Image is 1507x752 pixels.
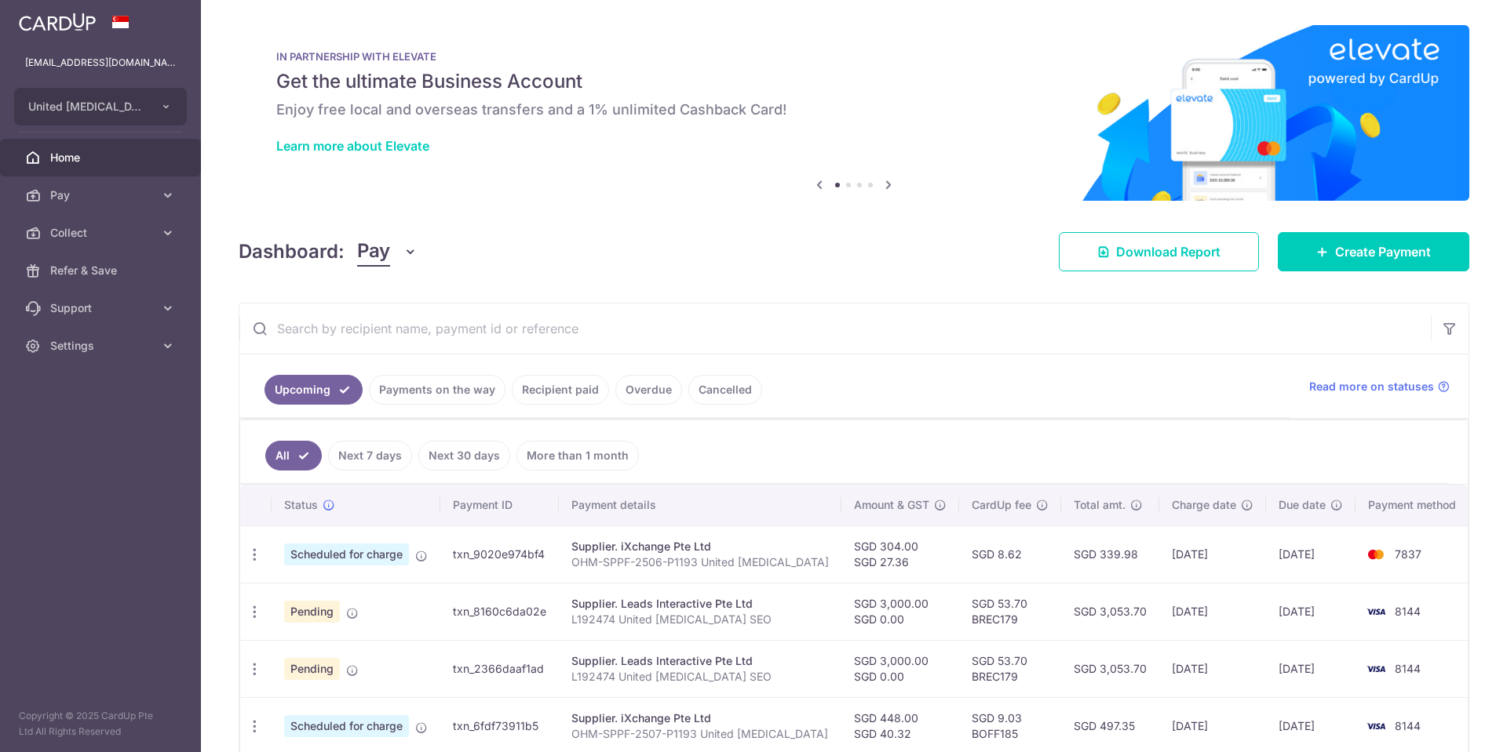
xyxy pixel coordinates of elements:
td: [DATE] [1159,640,1266,697]
td: SGD 53.70 BREC179 [959,583,1061,640]
td: SGD 304.00 SGD 27.36 [841,525,959,583]
div: Supplier. iXchange Pte Ltd [571,710,829,726]
img: CardUp [19,13,96,31]
img: Bank Card [1360,717,1392,736]
a: Next 30 days [418,441,510,470]
span: Scheduled for charge [284,715,409,737]
p: OHM-SPPF-2506-P1193 United [MEDICAL_DATA] [571,554,829,570]
h6: Enjoy free local and overseas transfers and a 1% unlimited Cashback Card! [276,100,1432,119]
a: Payments on the way [369,375,505,405]
span: Charge date [1172,497,1236,513]
a: Overdue [615,375,682,405]
span: Home [50,150,154,165]
td: txn_2366daaf1ad [440,640,559,697]
a: Next 7 days [328,441,412,470]
td: SGD 3,000.00 SGD 0.00 [841,583,959,640]
a: Download Report [1059,232,1259,271]
span: Amount & GST [854,497,929,513]
span: Settings [50,338,154,354]
a: Learn more about Elevate [276,138,429,154]
span: Create Payment [1335,242,1431,261]
td: SGD 3,000.00 SGD 0.00 [841,640,959,697]
th: Payment ID [440,485,559,525]
span: 8144 [1395,719,1421,732]
th: Payment method [1356,485,1475,525]
td: SGD 339.98 [1061,525,1159,583]
td: [DATE] [1159,525,1266,583]
span: Refer & Save [50,263,154,278]
span: Status [284,497,318,513]
span: Total amt. [1074,497,1126,513]
td: [DATE] [1266,640,1356,697]
div: Supplier. Leads Interactive Pte Ltd [571,596,829,612]
span: Pending [284,601,340,623]
span: 8144 [1395,605,1421,618]
a: More than 1 month [516,441,639,470]
span: Support [50,300,154,316]
span: Pay [50,187,154,203]
a: Upcoming [265,375,363,405]
img: Bank Card [1360,659,1392,678]
td: SGD 8.62 [959,525,1061,583]
iframe: Opens a widget where you can find more information [1407,705,1491,744]
button: United [MEDICAL_DATA] and [MEDICAL_DATA] Specialist Clinic Pte Ltd [14,88,187,125]
p: L192474 United [MEDICAL_DATA] SEO [571,669,829,685]
span: 8144 [1395,662,1421,675]
td: SGD 3,053.70 [1061,583,1159,640]
a: All [265,441,322,470]
span: Due date [1279,497,1326,513]
div: Supplier. iXchange Pte Ltd [571,539,829,554]
td: SGD 3,053.70 [1061,640,1159,697]
h4: Dashboard: [239,238,345,266]
td: [DATE] [1266,525,1356,583]
span: Pay [357,237,390,267]
a: Create Payment [1278,232,1469,271]
p: [EMAIL_ADDRESS][DOMAIN_NAME] [25,55,176,71]
td: txn_8160c6da02e [440,583,559,640]
button: Pay [357,237,418,267]
span: Collect [50,225,154,241]
img: Renovation banner [239,25,1469,201]
th: Payment details [559,485,841,525]
input: Search by recipient name, payment id or reference [239,303,1431,354]
a: Cancelled [688,375,762,405]
span: CardUp fee [972,497,1031,513]
p: IN PARTNERSHIP WITH ELEVATE [276,50,1432,63]
span: Pending [284,658,340,680]
span: United [MEDICAL_DATA] and [MEDICAL_DATA] Specialist Clinic Pte Ltd [28,99,144,114]
td: txn_9020e974bf4 [440,525,559,583]
span: 7837 [1395,547,1421,561]
span: Scheduled for charge [284,543,409,565]
img: Bank Card [1360,545,1392,564]
p: OHM-SPPF-2507-P1193 United [MEDICAL_DATA] [571,726,829,742]
div: Supplier. Leads Interactive Pte Ltd [571,653,829,669]
span: Download Report [1116,242,1221,261]
h5: Get the ultimate Business Account [276,69,1432,94]
a: Recipient paid [512,375,609,405]
p: L192474 United [MEDICAL_DATA] SEO [571,612,829,627]
td: [DATE] [1266,583,1356,640]
img: Bank Card [1360,602,1392,621]
span: Read more on statuses [1309,379,1434,394]
td: [DATE] [1159,583,1266,640]
a: Read more on statuses [1309,379,1450,394]
td: SGD 53.70 BREC179 [959,640,1061,697]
